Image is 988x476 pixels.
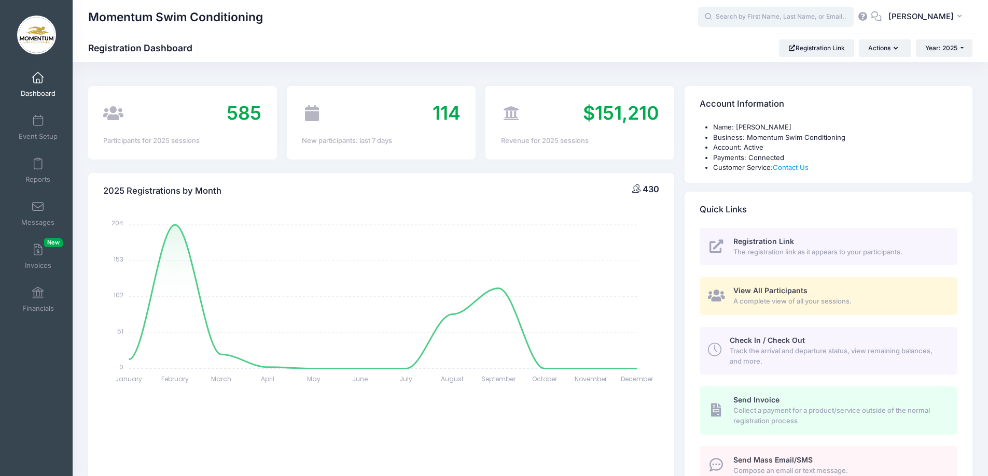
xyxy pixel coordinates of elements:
[733,466,945,476] span: Compose an email or text message.
[733,296,945,307] span: A complete view of all your sessions.
[713,122,957,133] li: Name: [PERSON_NAME]
[532,374,558,383] tspan: October
[643,184,659,194] span: 430
[713,133,957,143] li: Business: Momentum Swim Conditioning
[352,374,368,383] tspan: June
[575,374,607,383] tspan: November
[501,136,659,146] div: Revenue for 2025 sessions
[859,39,911,57] button: Actions
[13,281,63,318] a: Financials
[120,363,124,371] tspan: 0
[700,277,957,315] a: View All Participants A complete view of all your sessions.
[112,219,124,227] tspan: 204
[116,374,143,383] tspan: January
[114,291,124,299] tspan: 102
[103,176,221,206] h4: 2025 Registrations by Month
[713,142,957,153] li: Account: Active
[302,136,460,146] div: New participants: last 7 days
[733,237,794,246] span: Registration Link
[44,238,63,247] span: New
[733,406,945,426] span: Collect a payment for a product/service outside of the normal registration process
[700,195,747,224] h4: Quick Links
[730,336,805,344] span: Check In / Check Out
[103,136,261,146] div: Participants for 2025 sessions
[307,374,321,383] tspan: May
[400,374,413,383] tspan: July
[779,39,854,57] a: Registration Link
[433,102,461,124] span: 114
[700,327,957,374] a: Check In / Check Out Track the arrival and departure status, view remaining balances, and more.
[773,163,809,171] a: Contact Us
[19,132,58,141] span: Event Setup
[88,42,201,53] h1: Registration Dashboard
[713,153,957,163] li: Payments: Connected
[441,374,464,383] tspan: August
[700,90,784,119] h4: Account Information
[916,39,972,57] button: Year: 2025
[22,304,54,313] span: Financials
[698,7,854,27] input: Search by First Name, Last Name, or Email...
[17,16,56,54] img: Momentum Swim Conditioning
[733,455,813,464] span: Send Mass Email/SMS
[700,386,957,434] a: Send Invoice Collect a payment for a product/service outside of the normal registration process
[481,374,516,383] tspan: September
[882,5,972,29] button: [PERSON_NAME]
[114,254,124,263] tspan: 153
[13,66,63,103] a: Dashboard
[13,238,63,275] a: InvoicesNew
[621,374,653,383] tspan: December
[13,195,63,232] a: Messages
[25,261,51,270] span: Invoices
[227,102,261,124] span: 585
[13,152,63,189] a: Reports
[261,374,274,383] tspan: April
[21,89,55,98] span: Dashboard
[733,247,945,257] span: The registration link as it appears to your participants.
[13,109,63,146] a: Event Setup
[211,374,231,383] tspan: March
[161,374,189,383] tspan: February
[733,395,780,404] span: Send Invoice
[21,218,54,227] span: Messages
[25,175,50,184] span: Reports
[583,102,659,124] span: $151,210
[925,44,957,52] span: Year: 2025
[700,228,957,266] a: Registration Link The registration link as it appears to your participants.
[118,326,124,335] tspan: 51
[713,163,957,173] li: Customer Service:
[888,11,954,22] span: [PERSON_NAME]
[730,346,945,366] span: Track the arrival and departure status, view remaining balances, and more.
[733,286,808,295] span: View All Participants
[88,5,263,29] h1: Momentum Swim Conditioning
